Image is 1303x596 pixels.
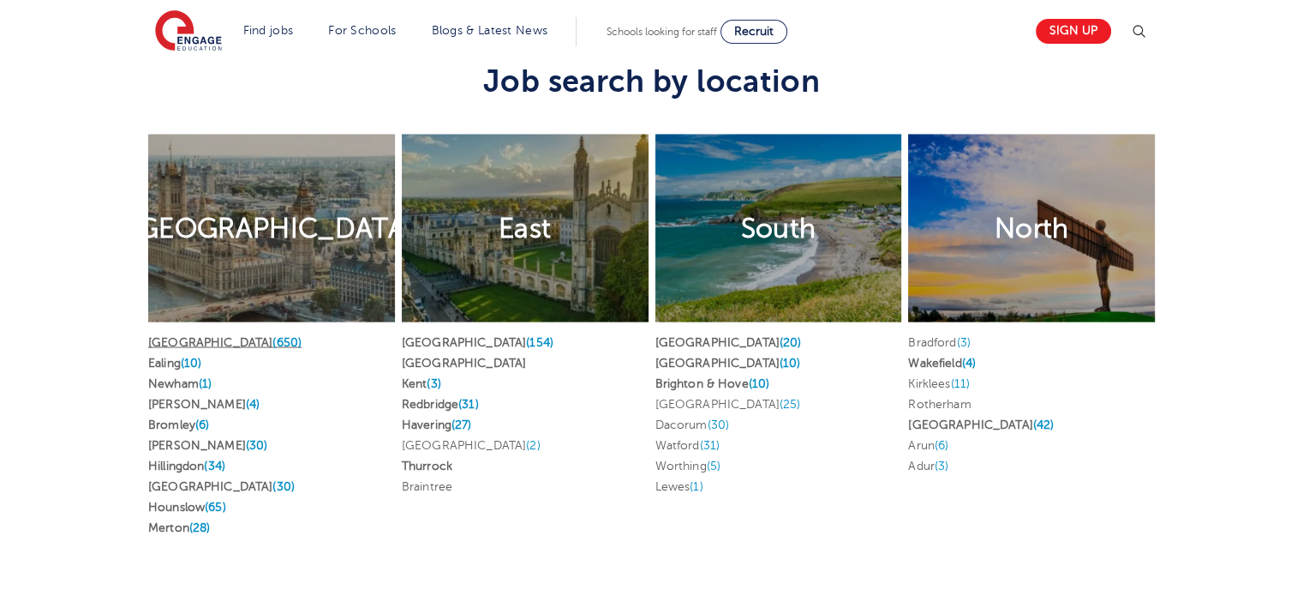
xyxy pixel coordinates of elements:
span: Recruit [734,25,774,38]
span: (154) [526,336,553,349]
li: Watford [655,436,902,456]
a: For Schools [328,24,396,37]
a: [GEOGRAPHIC_DATA](650) [148,336,302,349]
a: Find jobs [243,24,294,37]
li: Rotherham [908,394,1155,415]
span: (30) [246,439,268,452]
a: Hounslow(65) [148,501,226,514]
li: Kirklees [908,374,1155,394]
span: (3) [935,460,948,473]
li: [GEOGRAPHIC_DATA] [402,436,649,456]
span: (30) [708,418,730,431]
a: [PERSON_NAME](30) [148,439,267,452]
a: [GEOGRAPHIC_DATA] [402,357,526,370]
li: Worthing [655,456,902,477]
a: Ealing(10) [148,357,201,370]
a: Blogs & Latest News [432,24,548,37]
a: [PERSON_NAME](4) [148,398,260,411]
li: Braintree [402,477,649,497]
a: [GEOGRAPHIC_DATA](10) [655,357,801,370]
span: (31) [458,398,479,411]
span: (1) [199,377,212,390]
span: (4) [246,398,260,411]
span: (10) [780,357,801,370]
span: (31) [700,439,720,452]
a: Newham(1) [148,377,212,390]
li: Dacorum [655,415,902,436]
a: Hillingdon(34) [148,460,225,473]
li: [GEOGRAPHIC_DATA] [655,394,902,415]
a: Thurrock [402,460,452,473]
span: (3) [427,377,440,390]
li: Adur [908,456,1155,477]
span: (25) [780,398,801,411]
span: Schools looking for staff [607,26,717,38]
span: (20) [780,336,802,349]
span: (34) [204,460,225,473]
li: Bradford [908,333,1155,353]
span: (3) [956,336,970,349]
span: (11) [950,377,970,390]
h2: North [995,211,1069,247]
img: Engage Education [155,10,222,53]
span: (6) [935,439,948,452]
a: [GEOGRAPHIC_DATA](154) [402,336,553,349]
span: (2) [526,439,540,452]
a: Merton(28) [148,521,210,534]
a: Wakefield(4) [908,357,976,370]
span: (10) [749,377,770,390]
li: Lewes [655,477,902,497]
span: (1) [690,480,702,493]
a: Recruit [720,20,787,44]
h2: South [741,211,816,247]
a: [GEOGRAPHIC_DATA](20) [655,336,802,349]
a: [GEOGRAPHIC_DATA](42) [908,418,1054,431]
span: (42) [1033,418,1055,431]
span: (30) [272,480,295,493]
span: (28) [189,521,211,534]
li: Arun [908,436,1155,456]
a: Kent(3) [402,377,441,390]
span: (5) [707,460,720,473]
a: Bromley(6) [148,418,209,431]
span: (27) [451,418,472,431]
h2: [GEOGRAPHIC_DATA] [130,211,413,247]
a: Havering(27) [402,418,472,431]
a: [GEOGRAPHIC_DATA](30) [148,480,295,493]
span: (10) [181,357,202,370]
span: (6) [195,418,209,431]
span: (65) [205,501,226,514]
h3: Job search by location [145,29,1158,99]
h2: East [499,211,551,247]
a: Brighton & Hove(10) [655,377,770,390]
span: (4) [962,357,976,370]
a: Redbridge(31) [402,398,479,411]
a: Sign up [1036,19,1111,44]
span: (650) [272,336,302,349]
